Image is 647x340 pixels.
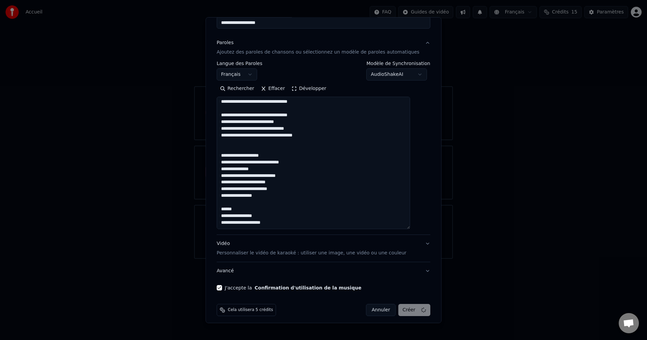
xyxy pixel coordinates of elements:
div: Vidéo [217,240,406,256]
button: Annuler [366,304,396,316]
button: J'accepte la [255,285,362,290]
label: Modèle de Synchronisation [367,61,430,66]
p: Personnaliser le vidéo de karaoké : utiliser une image, une vidéo ou une couleur [217,250,406,256]
button: Développer [288,83,330,94]
button: Avancé [217,262,430,280]
div: ParolesAjoutez des paroles de chansons ou sélectionnez un modèle de paroles automatiques [217,61,430,235]
label: J'accepte la [225,285,361,290]
button: Rechercher [217,83,257,94]
label: Langue des Paroles [217,61,263,66]
p: Ajoutez des paroles de chansons ou sélectionnez un modèle de paroles automatiques [217,49,420,56]
div: Paroles [217,39,234,46]
button: Effacer [257,83,288,94]
button: VidéoPersonnaliser le vidéo de karaoké : utiliser une image, une vidéo ou une couleur [217,235,430,262]
button: ParolesAjoutez des paroles de chansons ou sélectionnez un modèle de paroles automatiques [217,34,430,61]
span: Cela utilisera 5 crédits [228,307,273,313]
